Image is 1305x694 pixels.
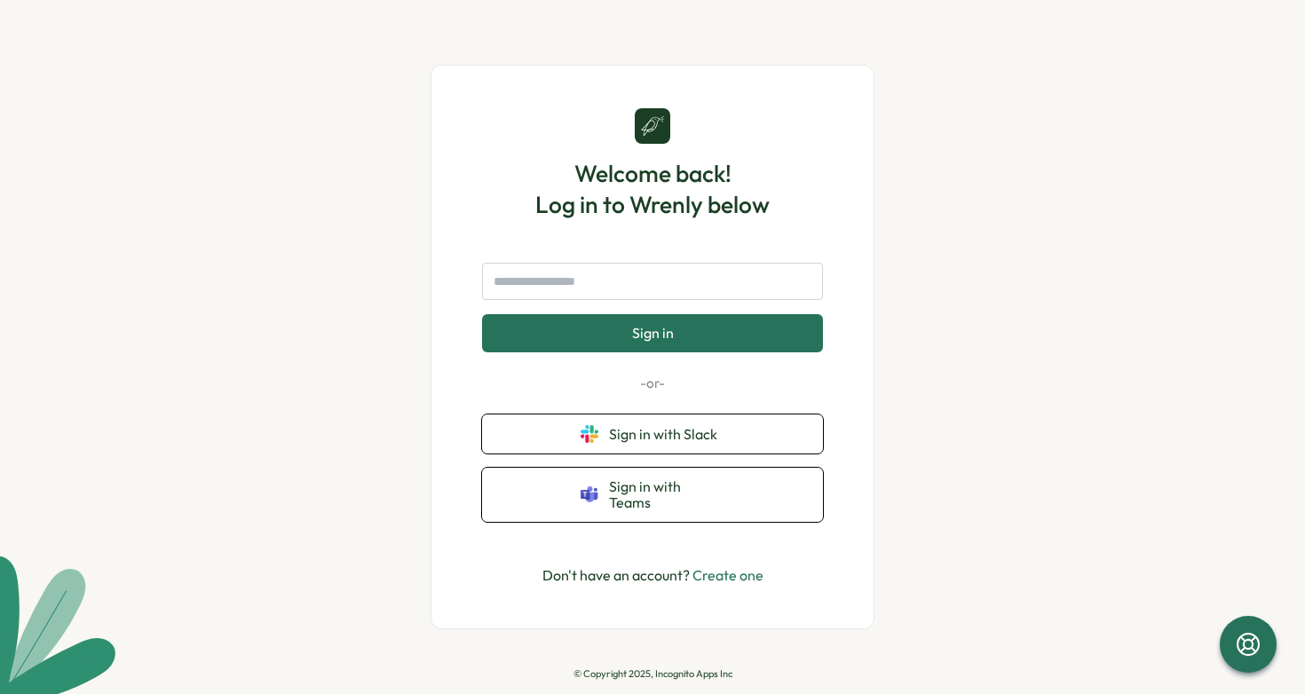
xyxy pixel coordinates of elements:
button: Sign in with Slack [482,414,823,453]
p: © Copyright 2025, Incognito Apps Inc [573,668,732,680]
button: Sign in [482,314,823,351]
p: -or- [482,374,823,393]
span: Sign in [632,325,674,341]
h1: Welcome back! Log in to Wrenly below [535,158,770,220]
span: Sign in with Slack [609,426,724,442]
a: Create one [692,566,763,584]
span: Sign in with Teams [609,478,724,511]
button: Sign in with Teams [482,468,823,522]
p: Don't have an account? [542,564,763,587]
